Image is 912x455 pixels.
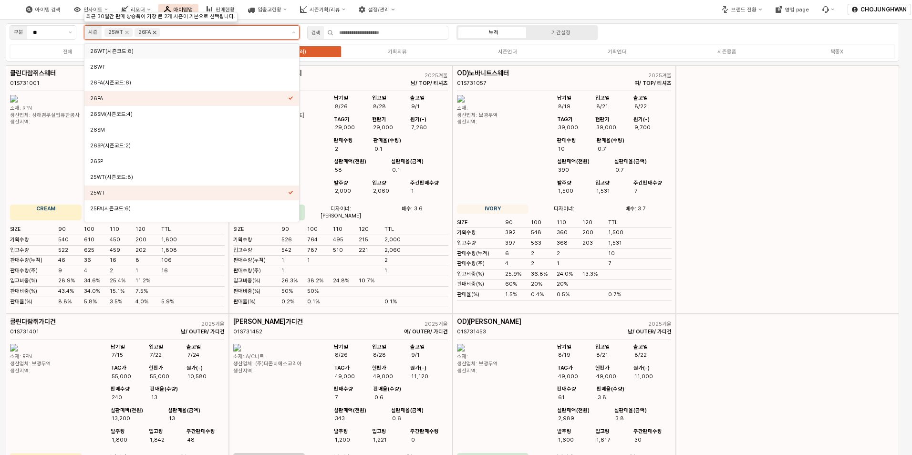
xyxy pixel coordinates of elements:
[310,7,340,13] div: 시즌기획/리뷰
[551,30,570,36] div: 기간설정
[174,7,193,13] div: 아이템맵
[125,31,129,34] div: Remove 25WT
[672,48,782,56] label: 시즌용품
[311,29,320,37] div: 검색
[63,49,73,55] div: 전체
[353,4,400,15] div: 설정/관리
[90,63,288,71] div: 26WT
[294,4,351,15] div: 시즌기획/리뷰
[35,7,61,13] div: 아이템 검색
[258,7,281,13] div: 입출고현황
[20,4,66,15] div: 아이템 검색
[460,29,527,37] label: 누적
[14,28,23,37] div: 구분
[158,4,198,15] div: 아이템맵
[131,7,145,13] div: 리오더
[731,7,757,13] div: 브랜드 전환
[115,4,156,15] div: 리오더
[90,48,288,55] div: 26WT(시즌코드:8)
[90,189,288,196] div: 25WT
[108,28,123,37] div: 25WT
[153,31,156,34] div: Remove 26FA
[90,205,288,212] div: 25FA(시즌코드:6)
[90,142,288,149] div: 26SP(시즌코드:2)
[84,43,299,222] div: Select an option
[242,4,292,15] div: 입출고현황
[498,49,517,55] div: 시즌언더
[90,126,288,134] div: 26SM
[368,7,389,13] div: 설정/관리
[90,111,288,118] div: 26SM(시즌코드:4)
[860,6,907,13] p: CHOJUNGHWAN
[342,48,452,56] label: 기획의류
[288,26,299,39] button: 제안 사항 표시
[562,48,672,56] label: 기획언더
[13,48,123,56] label: 전체
[200,4,240,15] div: 판매현황
[138,28,151,37] div: 26FA
[717,49,736,55] div: 시즌용품
[782,48,892,56] label: 복종X
[90,158,288,165] div: 26SP
[65,26,76,39] button: 제안 사항 표시
[830,49,843,55] div: 복종X
[527,29,594,37] label: 기간설정
[716,4,767,15] div: 브랜드 전환
[608,49,627,55] div: 기획언더
[817,4,840,15] div: 버그 제보 및 기능 개선 요청
[88,28,98,37] div: 시즌
[68,4,114,15] div: 인사이트
[90,95,288,102] div: 26FA
[388,49,407,55] div: 기획의류
[90,79,288,86] div: 26FA(시즌코드:6)
[453,48,562,56] label: 시즌언더
[489,30,498,36] div: 누적
[785,7,809,13] div: 영업 page
[83,7,103,13] div: 인사이트
[216,7,235,13] div: 판매현황
[770,4,815,15] div: 영업 page
[90,221,288,228] div: 25FA
[90,174,288,181] div: 25WT(시즌코드:8)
